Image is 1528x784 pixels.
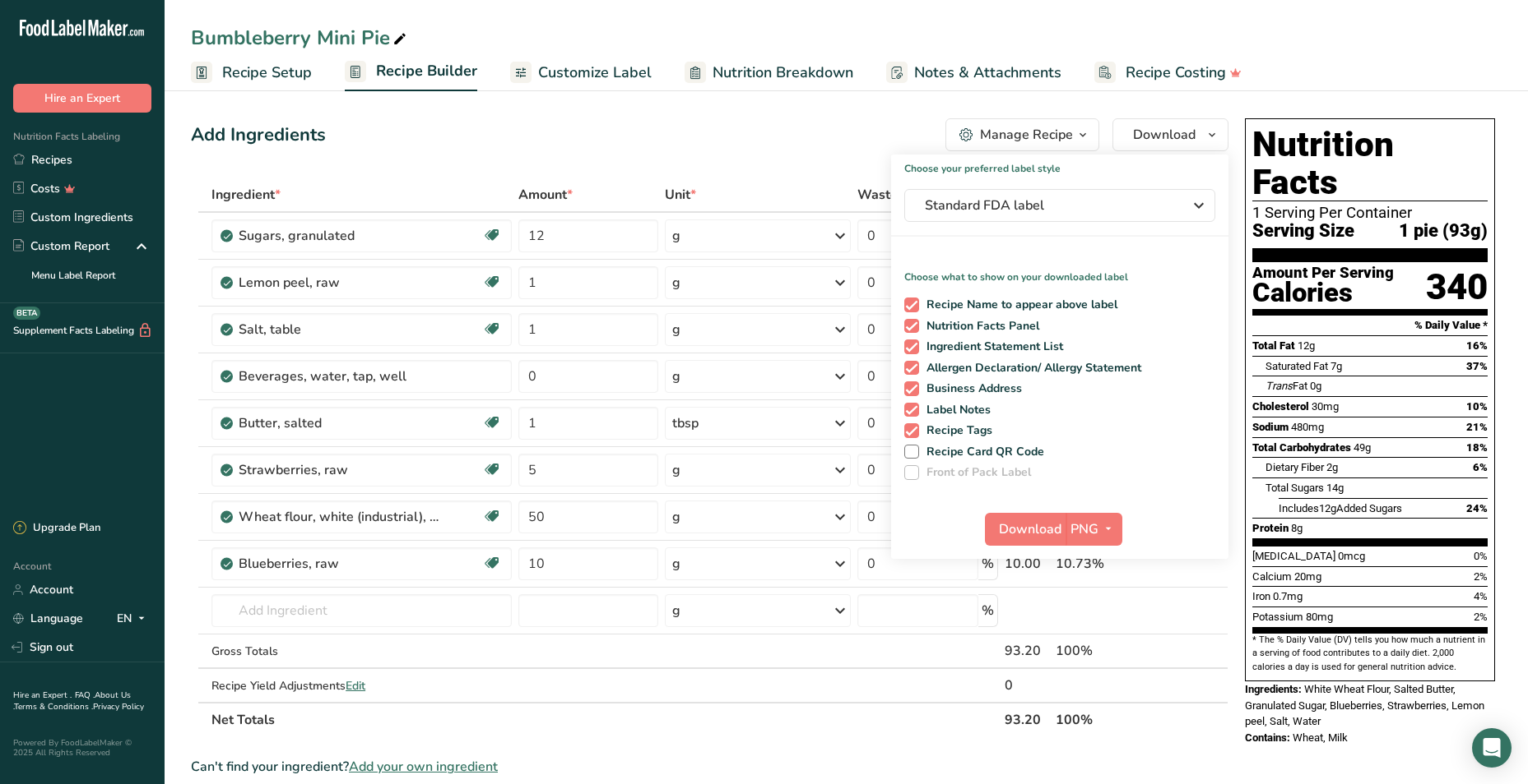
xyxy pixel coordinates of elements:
[1252,441,1351,454] span: Total Carbohydrates
[980,125,1073,145] div: Manage Recipe
[672,460,680,480] div: g
[1252,339,1295,352] span: Total Fat
[1056,641,1150,661] div: 100%
[1354,441,1371,454] span: 49g
[1005,554,1049,574] div: 10.00
[1291,522,1303,534] span: 8g
[13,738,151,758] div: Powered By FoodLabelMaker © 2025 All Rights Reserved
[376,60,477,82] span: Recipe Builder
[1474,570,1488,583] span: 2%
[117,609,151,629] div: EN
[1466,421,1488,433] span: 21%
[886,54,1061,91] a: Notes & Attachments
[211,643,512,660] div: Gross Totals
[1338,550,1365,562] span: 0mcg
[1245,683,1302,695] span: Ingredients:
[1472,728,1512,768] div: Open Intercom Messenger
[672,601,680,620] div: g
[1466,502,1488,514] span: 24%
[685,54,853,91] a: Nutrition Breakdown
[919,361,1142,376] span: Allergen Declaration/ Allergy Statement
[239,507,444,527] div: Wheat flour, white (industrial), 15% protein, bleached, unenriched
[1005,641,1049,661] div: 93.20
[191,122,326,149] div: Add Ingredients
[346,678,365,694] span: Edit
[1466,441,1488,454] span: 18%
[1473,461,1488,473] span: 6%
[672,273,680,293] div: g
[1056,554,1150,574] div: 10.73%
[1252,570,1292,583] span: Calcium
[1126,62,1226,84] span: Recipe Costing
[1001,702,1052,736] th: 93.20
[14,701,93,713] a: Terms & Conditions .
[75,689,95,701] a: FAQ .
[925,196,1172,215] span: Standard FDA label
[1474,611,1488,623] span: 2%
[1273,590,1303,602] span: 0.7mg
[914,62,1061,84] span: Notes & Attachments
[672,226,680,246] div: g
[222,62,312,84] span: Recipe Setup
[1252,281,1394,305] div: Calories
[1306,611,1333,623] span: 80mg
[1252,611,1303,623] span: Potassium
[1112,118,1228,151] button: Download
[1245,683,1484,727] span: White Wheat Flour, Salted Butter, Granulated Sugar, Blueberries, Strawberries, Lemon peel, Salt, ...
[1252,400,1309,413] span: Cholesterol
[904,189,1215,222] button: Standard FDA label
[1426,265,1488,309] div: 340
[1466,339,1488,352] span: 16%
[1294,570,1321,583] span: 20mg
[1066,513,1122,546] button: PNG
[1094,54,1242,91] a: Recipe Costing
[191,23,410,53] div: Bumbleberry Mini Pie
[1266,482,1324,494] span: Total Sugars
[191,757,1228,777] div: Can't find your ingredient?
[1326,482,1344,494] span: 14g
[1466,360,1488,372] span: 37%
[1252,550,1335,562] span: [MEDICAL_DATA]
[239,320,444,339] div: Salt, table
[1474,590,1488,602] span: 4%
[1291,421,1324,433] span: 480mg
[13,689,72,701] a: Hire an Expert .
[919,339,1064,354] span: Ingredient Statement List
[1266,461,1324,473] span: Dietary Fiber
[13,689,131,713] a: About Us .
[919,319,1040,334] span: Nutrition Facts Panel
[93,701,144,713] a: Privacy Policy
[1466,400,1488,413] span: 10%
[1252,205,1488,221] div: 1 Serving Per Container
[13,520,100,537] div: Upgrade Plan
[13,604,83,633] a: Language
[1279,502,1402,514] span: Includes Added Sugars
[518,185,573,205] span: Amount
[13,84,151,113] button: Hire an Expert
[1252,421,1289,433] span: Sodium
[1005,676,1049,695] div: 0
[1133,125,1196,145] span: Download
[1252,316,1488,335] section: % Daily Value *
[1052,702,1154,736] th: 100%
[1474,550,1488,562] span: 0%
[13,307,40,320] div: BETA
[919,423,993,438] span: Recipe Tags
[1252,634,1488,674] section: * The % Daily Value (DV) tells you how much a nutrient in a serving of food contributes to a dail...
[211,677,512,694] div: Recipe Yield Adjustments
[672,413,699,433] div: tbsp
[1266,380,1307,392] span: Fat
[1252,522,1289,534] span: Protein
[1252,221,1354,242] span: Serving Size
[857,185,917,205] div: Waste
[239,554,444,574] div: Blueberries, raw
[1331,360,1342,372] span: 7g
[239,367,444,386] div: Beverages, water, tap, well
[1252,590,1270,602] span: Iron
[239,413,444,433] div: Butter, salted
[345,53,477,92] a: Recipe Builder
[1071,519,1098,539] span: PNG
[919,297,1118,312] span: Recipe Name to appear above label
[349,757,498,777] span: Add your own ingredient
[919,445,1045,459] span: Recipe Card QR Code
